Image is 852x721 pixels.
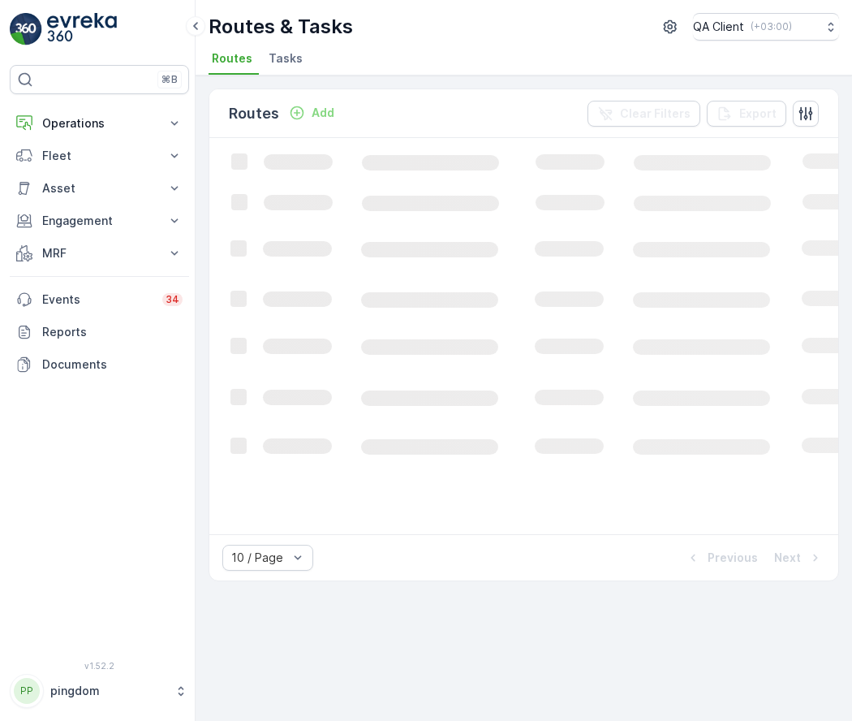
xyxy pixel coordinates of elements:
button: Asset [10,172,189,205]
p: ( +03:00 ) [751,20,792,33]
a: Reports [10,316,189,348]
p: Previous [708,550,758,566]
p: Clear Filters [620,106,691,122]
p: Events [42,291,153,308]
button: Next [772,548,825,568]
p: Documents [42,356,183,373]
button: Fleet [10,140,189,172]
p: Asset [42,180,157,196]
p: ⌘B [161,73,178,86]
p: QA Client [693,19,744,35]
span: Routes [212,50,252,67]
p: Export [739,106,777,122]
span: Tasks [269,50,303,67]
p: Routes & Tasks [209,14,353,40]
p: Engagement [42,213,157,229]
button: Operations [10,107,189,140]
p: Reports [42,324,183,340]
p: Add [312,105,334,121]
p: pingdom [50,683,166,699]
span: v 1.52.2 [10,661,189,671]
p: Next [774,550,801,566]
p: Operations [42,115,157,132]
button: MRF [10,237,189,270]
p: Routes [229,102,279,125]
button: PPpingdom [10,674,189,708]
img: logo_light-DOdMpM7g.png [47,13,117,45]
img: logo [10,13,42,45]
p: Fleet [42,148,157,164]
a: Documents [10,348,189,381]
button: Engagement [10,205,189,237]
button: Export [707,101,786,127]
button: Add [282,103,341,123]
button: QA Client(+03:00) [693,13,839,41]
button: Previous [683,548,759,568]
p: 34 [166,293,179,306]
p: MRF [42,245,157,261]
a: Events34 [10,283,189,316]
button: Clear Filters [587,101,700,127]
div: PP [14,678,40,704]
